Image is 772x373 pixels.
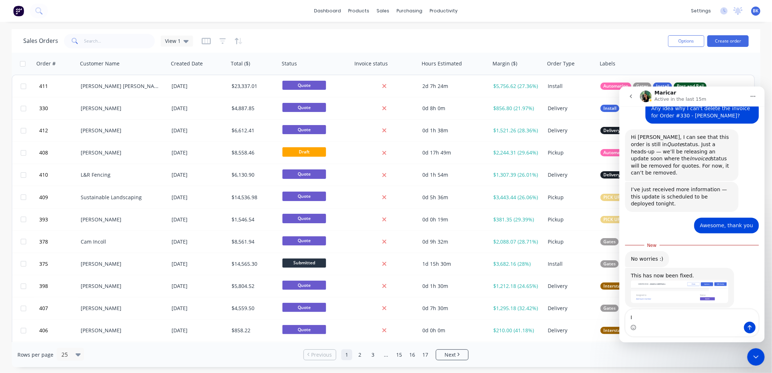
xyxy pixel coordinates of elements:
div: $1,307.39 (26.01%) [493,171,539,179]
a: Jump forward [381,349,391,360]
span: Interstate [603,282,625,290]
div: [DATE] [172,260,226,268]
button: PICK UPPost and Rail [600,216,658,223]
span: Gates [603,238,616,245]
span: Delivery [603,171,620,179]
div: Delivery [548,327,592,334]
div: Total ($) [231,60,250,67]
div: 0d 5h 36m [422,194,484,201]
button: PICK UPPost and RailUrgent [600,194,680,201]
div: $2,088.07 (28.71%) [493,238,539,245]
span: Install [656,83,669,90]
div: L&R Fencing [81,171,161,179]
span: Delivery [603,127,620,134]
span: 409 [39,194,48,201]
span: Gates [603,305,616,312]
button: 409 [37,186,81,208]
span: 408 [39,149,48,156]
button: InstallPost and Rail [600,105,654,112]
button: 375 [37,253,81,275]
div: $5,804.52 [232,282,274,290]
img: Factory [13,5,24,16]
iframe: Intercom live chat [619,87,765,342]
div: [PERSON_NAME] [81,305,161,312]
span: Quote [282,125,326,134]
span: Quote [282,192,326,201]
button: 410 [37,164,81,186]
button: InterstatePost and Rail [600,282,662,290]
span: Gates [603,260,616,268]
div: Order Type [547,60,575,67]
div: 0d 9h 32m [422,238,484,245]
div: Pickup [548,194,592,201]
span: 410 [39,171,48,179]
div: [DATE] [172,194,226,201]
div: $1,295.18 (32.42%) [493,305,539,312]
h1: Sales Orders [23,37,58,44]
div: Customer Name [80,60,120,67]
div: $3,682.16 (28%) [493,260,539,268]
div: sales [373,5,393,16]
div: Margin ($) [492,60,517,67]
div: Pickup [548,149,592,156]
div: 1d 15h 30m [422,260,484,268]
span: Rows per page [17,351,53,358]
div: $858.22 [232,327,274,334]
button: Create order [707,35,749,47]
span: PICK UP [603,194,620,201]
button: 408 [37,142,81,164]
div: Created Date [171,60,203,67]
span: Quote [282,303,326,312]
button: GatesPICK UPPost and Rail [600,238,677,245]
span: Draft [282,147,326,156]
div: $210.00 (41.18%) [493,327,539,334]
div: [DATE] [172,305,226,312]
button: Options [668,35,704,47]
button: DeliveryPost and Rail [600,171,658,179]
div: Labels [600,60,615,67]
div: productivity [426,5,462,16]
span: Gates [636,83,648,90]
div: 0d 0h 0m [422,327,484,334]
div: $1,546.54 [232,216,274,223]
span: Automation [603,83,628,90]
button: 407 [37,297,81,319]
a: Page 2 [354,349,365,360]
span: Quote [282,103,326,112]
div: [DATE] [172,282,226,290]
div: $4,887.85 [232,105,274,112]
div: Order # [36,60,56,67]
span: Previous [311,351,332,358]
div: [DATE] [172,216,226,223]
span: Quote [282,214,326,223]
div: $2,244.31 (29.64%) [493,149,539,156]
span: Submitted [282,258,326,268]
div: [DATE] [172,327,226,334]
button: 330 [37,97,81,119]
span: Next [445,351,456,358]
a: Next page [436,351,468,358]
button: AutomationGates [600,149,651,156]
div: $6,612.41 [232,127,274,134]
div: [DATE] [172,127,226,134]
button: 406 [37,320,81,341]
div: 0d 1h 30m [422,282,484,290]
div: 0d 7h 30m [422,305,484,312]
div: [PERSON_NAME] [81,260,161,268]
span: Quote [282,81,326,90]
div: Install [548,83,592,90]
